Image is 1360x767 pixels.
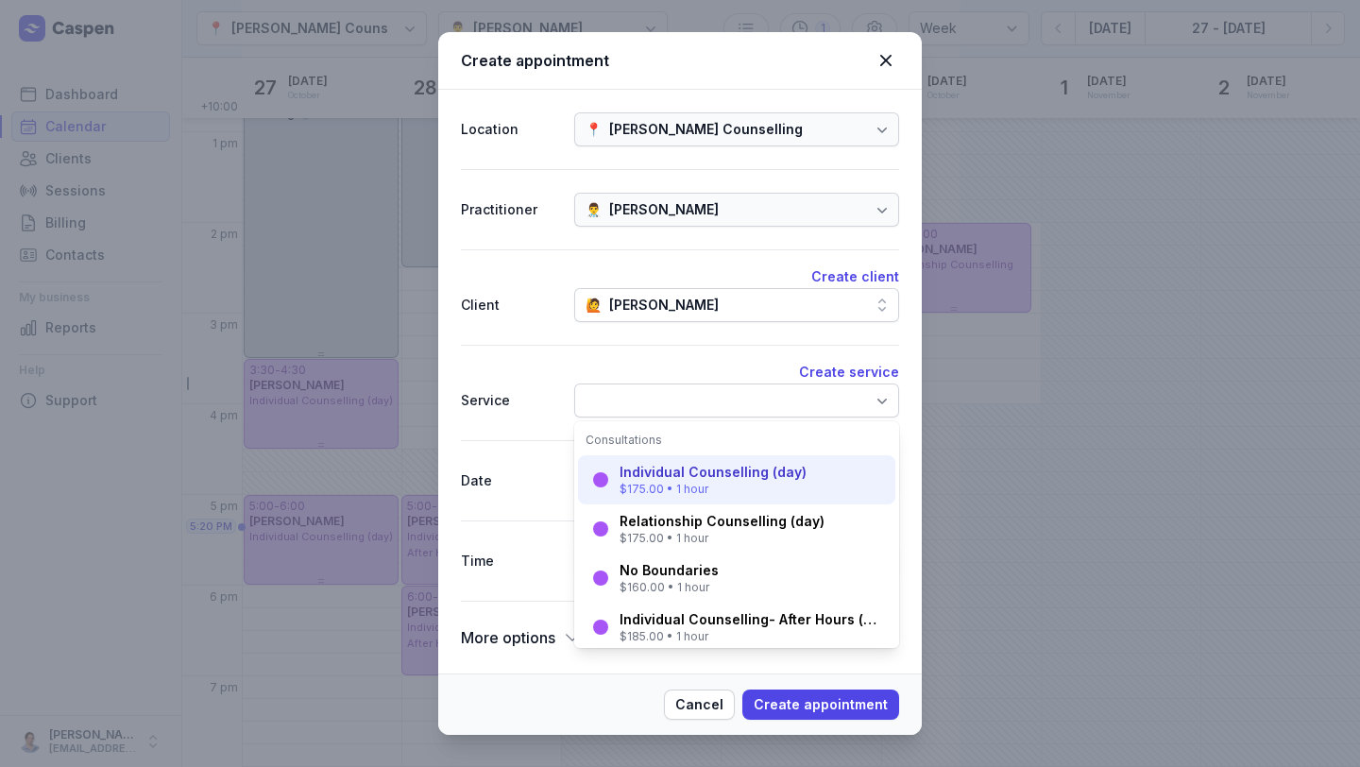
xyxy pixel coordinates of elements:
[620,610,884,629] div: Individual Counselling- After Hours (after 5pm)
[609,198,719,221] div: [PERSON_NAME]
[586,118,602,141] div: 📍
[461,624,555,651] span: More options
[754,693,888,716] span: Create appointment
[461,389,559,412] div: Service
[620,482,807,497] div: $175.00 • 1 hour
[620,561,719,580] div: No Boundaries
[620,463,807,482] div: Individual Counselling (day)
[799,361,899,383] button: Create service
[609,118,803,141] div: [PERSON_NAME] Counselling
[742,690,899,720] button: Create appointment
[620,531,824,546] div: $175.00 • 1 hour
[811,265,899,288] button: Create client
[620,512,824,531] div: Relationship Counselling (day)
[461,198,559,221] div: Practitioner
[461,294,559,316] div: Client
[620,629,884,644] div: $185.00 • 1 hour
[664,690,735,720] button: Cancel
[586,294,602,316] div: 🙋️
[461,118,559,141] div: Location
[461,550,559,572] div: Time
[461,469,559,492] div: Date
[586,433,888,448] div: Consultations
[586,198,602,221] div: 👨‍⚕️
[461,49,873,72] div: Create appointment
[620,580,719,595] div: $160.00 • 1 hour
[675,693,723,716] span: Cancel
